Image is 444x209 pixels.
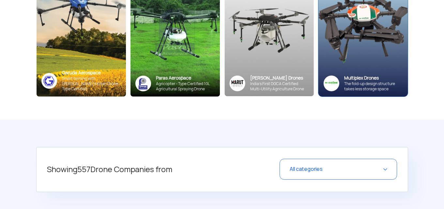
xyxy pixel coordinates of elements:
img: paras-logo-banner.png [135,76,151,91]
div: Multiplex Drones [344,75,403,81]
img: ic_garuda_sky.png [41,73,57,89]
img: Group%2036313.png [229,75,245,91]
div: Agricopter - Type Certified 10L Agricultural Spraying Drone [156,81,215,92]
div: The fold-up design structure takes less storage space [344,81,403,92]
div: Smart farming with [PERSON_NAME]’s Kisan Drone - Type Certified [62,76,121,92]
div: India’s First DGCA Certified Multi-Utility Agriculture Drone [250,81,309,92]
span: All categories [290,166,323,172]
div: [PERSON_NAME] Drones [250,75,309,81]
img: ic_multiplex_sky.png [323,75,339,91]
div: Paras Aerospace [156,75,215,81]
h5: Showing Drone Companies from [47,159,240,180]
span: 557 [77,164,90,174]
div: Garuda Aerospace [62,70,121,76]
